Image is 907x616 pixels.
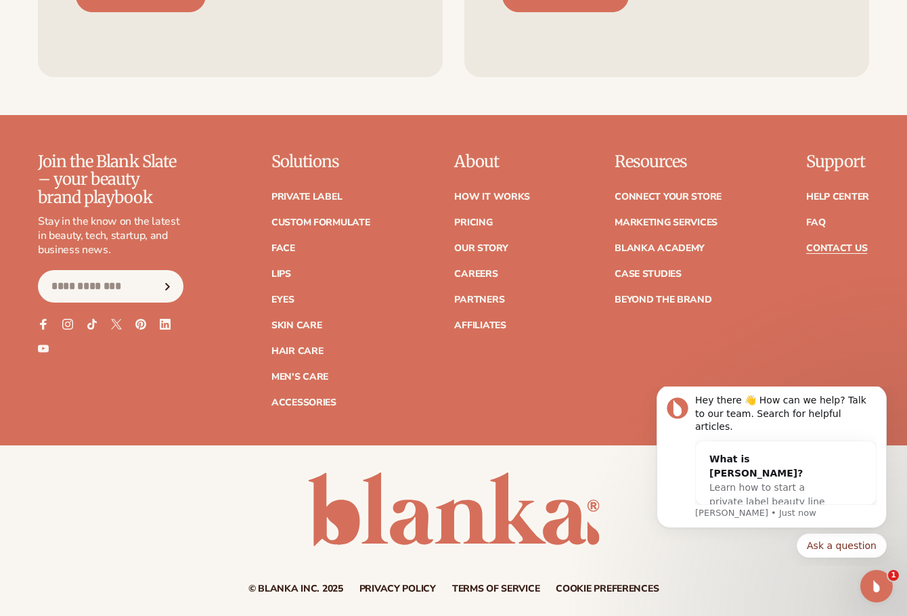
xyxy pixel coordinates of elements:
[860,570,893,602] iframe: Intercom live chat
[271,398,336,408] a: Accessories
[615,153,722,171] p: Resources
[454,192,530,202] a: How It Works
[73,95,189,135] span: Learn how to start a private label beauty line with [PERSON_NAME]
[454,244,508,253] a: Our Story
[59,7,240,47] div: Hey there 👋 How can we help? Talk to our team. Search for helpful articles.
[615,244,705,253] a: Blanka Academy
[615,218,717,227] a: Marketing services
[38,153,183,206] p: Join the Blank Slate – your beauty brand playbook
[248,582,343,595] small: © Blanka Inc. 2025
[59,120,240,133] p: Message from Lee, sent Just now
[38,215,183,257] p: Stay in the know on the latest in beauty, tech, startup, and business news.
[452,584,540,594] a: Terms of service
[806,192,869,202] a: Help Center
[454,153,530,171] p: About
[615,295,712,305] a: Beyond the brand
[271,269,291,279] a: Lips
[806,218,825,227] a: FAQ
[806,244,867,253] a: Contact Us
[271,218,370,227] a: Custom formulate
[160,147,250,171] button: Quick reply: Ask a question
[20,147,250,171] div: Quick reply options
[153,270,183,303] button: Subscribe
[454,321,506,330] a: Affiliates
[271,295,294,305] a: Eyes
[454,295,504,305] a: Partners
[806,153,869,171] p: Support
[271,153,370,171] p: Solutions
[636,387,907,566] iframe: Intercom notifications message
[271,372,328,382] a: Men's Care
[556,584,659,594] a: Cookie preferences
[615,192,722,202] a: Connect your store
[59,7,240,118] div: Message content
[60,55,213,148] div: What is [PERSON_NAME]?Learn how to start a private label beauty line with [PERSON_NAME]
[271,244,295,253] a: Face
[30,11,52,32] img: Profile image for Lee
[73,66,199,94] div: What is [PERSON_NAME]?
[359,584,436,594] a: Privacy policy
[454,269,497,279] a: Careers
[271,321,322,330] a: Skin Care
[271,347,323,356] a: Hair Care
[271,192,342,202] a: Private label
[454,218,492,227] a: Pricing
[615,269,682,279] a: Case Studies
[888,570,899,581] span: 1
